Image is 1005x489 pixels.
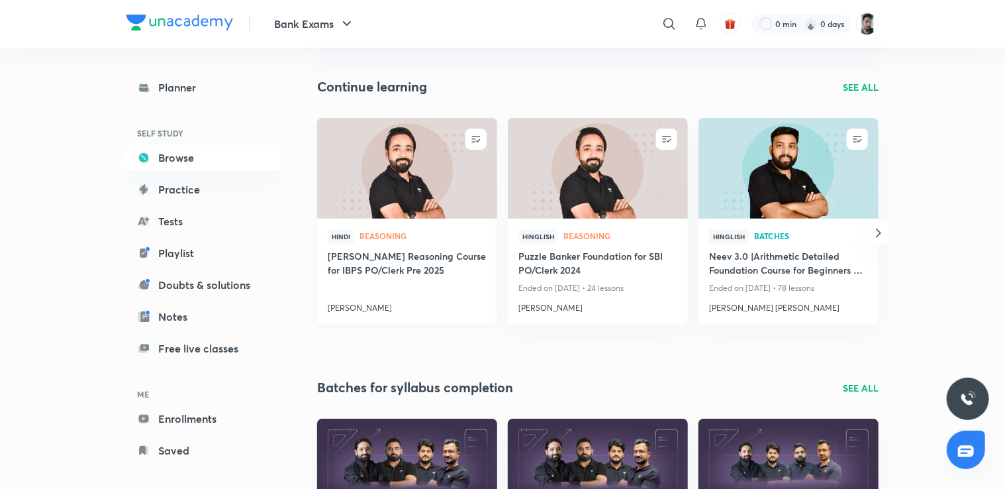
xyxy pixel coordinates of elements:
a: new-thumbnail [317,118,497,219]
img: avatar [724,18,736,30]
a: Playlist [126,240,280,266]
span: Hindi [328,229,354,244]
a: [PERSON_NAME] [328,297,487,314]
img: ttu [960,391,976,407]
a: [PERSON_NAME] Reasoning Course for IBPS PO/Clerk Pre 2025 [328,249,487,280]
p: Ended on [DATE] • 78 lessons [709,280,868,297]
a: new-thumbnail [508,118,688,219]
span: Reasoning [359,232,487,240]
a: SEE ALL [843,80,879,94]
a: Tests [126,208,280,235]
span: Hinglish [709,229,749,244]
a: Reasoning [563,232,677,241]
img: streak [804,17,818,30]
a: Free live classes [126,335,280,362]
h2: Continue learning [317,77,427,97]
a: Saved [126,437,280,464]
a: Browse [126,144,280,171]
img: Snehasish Das [856,13,879,35]
a: new-thumbnail [698,118,879,219]
p: Ended on [DATE] • 24 lessons [518,280,677,297]
button: Bank Exams [266,11,363,37]
a: Batches [754,232,868,241]
span: Reasoning [563,232,677,240]
a: Practice [126,176,280,203]
a: Company Logo [126,15,233,34]
h6: ME [126,383,280,406]
img: Company Logo [126,15,233,30]
a: [PERSON_NAME] [518,297,677,314]
img: new-thumbnail [506,117,689,219]
h2: Batches for syllabus completion [317,378,513,398]
a: Reasoning [359,232,487,241]
a: Planner [126,74,280,101]
span: Hinglish [518,229,558,244]
span: Batches [754,232,868,240]
a: Doubts & solutions [126,272,280,298]
img: new-thumbnail [696,117,880,219]
img: new-thumbnail [315,117,499,219]
a: [PERSON_NAME] [PERSON_NAME] [709,297,868,314]
a: Notes [126,303,280,330]
a: Neev 3.0 |Arithmetic Detailed Foundation Course for Beginners All Bank Exam 2025 [709,249,868,280]
a: Enrollments [126,406,280,432]
a: SEE ALL [843,381,879,395]
h6: SELF STUDY [126,122,280,144]
button: avatar [720,13,741,34]
a: Puzzle Banker Foundation for SBI PO/Clerk 2024 [518,249,677,280]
